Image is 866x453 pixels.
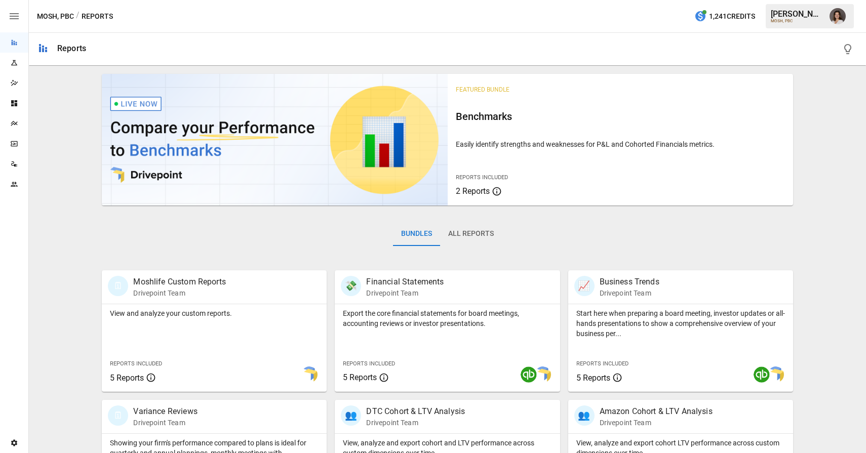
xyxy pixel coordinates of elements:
[754,366,770,383] img: quickbooks
[576,360,628,367] span: Reports Included
[108,276,128,296] div: 🗓
[830,8,846,24] img: Franziska Ibscher
[600,276,659,288] p: Business Trends
[102,74,447,205] img: video thumbnail
[133,288,225,298] p: Drivepoint Team
[37,10,74,23] button: MOSH, PBC
[110,373,144,383] span: 5 Reports
[771,19,823,23] div: MOSH, PBC
[690,7,759,26] button: 1,241Credits
[456,139,785,149] p: Easily identify strengths and weaknesses for P&L and Cohorted Financials metrics.
[341,405,361,426] div: 👥
[771,9,823,19] div: [PERSON_NAME]
[108,405,128,426] div: 🗓
[366,276,444,288] p: Financial Statements
[393,222,440,246] button: Bundles
[456,186,490,196] span: 2 Reports
[110,360,162,367] span: Reports Included
[301,366,318,383] img: smart model
[343,308,552,328] p: Export the core financial statements for board meetings, accounting reviews or investor presentat...
[521,366,537,383] img: quickbooks
[133,405,197,418] p: Variance Reviews
[456,108,785,125] h6: Benchmarks
[57,44,86,53] div: Reports
[133,418,197,428] p: Drivepoint Team
[456,174,508,181] span: Reports Included
[709,10,755,23] span: 1,241 Credits
[576,308,785,339] p: Start here when preparing a board meeting, investor updates or all-hands presentations to show a ...
[456,86,509,93] span: Featured Bundle
[76,10,80,23] div: /
[343,373,377,382] span: 5 Reports
[341,276,361,296] div: 💸
[823,2,852,30] button: Franziska Ibscher
[600,405,713,418] p: Amazon Cohort & LTV Analysis
[110,308,319,318] p: View and analyze your custom reports.
[535,366,551,383] img: smart model
[133,276,225,288] p: Moshlife Custom Reports
[440,222,502,246] button: All Reports
[574,276,595,296] div: 📈
[366,405,465,418] p: DTC Cohort & LTV Analysis
[600,288,659,298] p: Drivepoint Team
[366,288,444,298] p: Drivepoint Team
[768,366,784,383] img: smart model
[576,373,610,383] span: 5 Reports
[600,418,713,428] p: Drivepoint Team
[574,405,595,426] div: 👥
[343,360,395,367] span: Reports Included
[366,418,465,428] p: Drivepoint Team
